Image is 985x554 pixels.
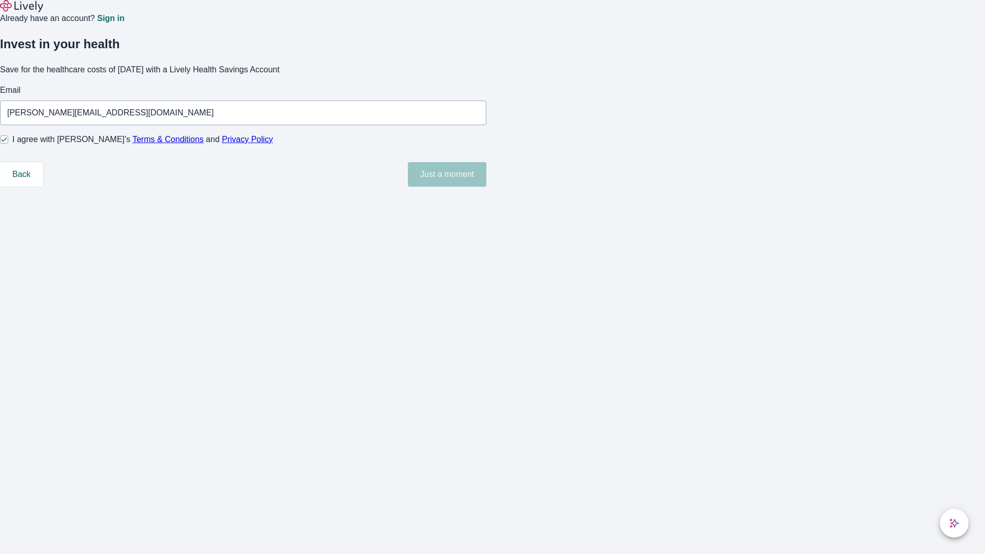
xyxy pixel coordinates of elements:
[940,509,969,538] button: chat
[132,135,204,144] a: Terms & Conditions
[949,518,959,528] svg: Lively AI Assistant
[222,135,273,144] a: Privacy Policy
[97,14,124,23] a: Sign in
[12,133,273,146] span: I agree with [PERSON_NAME]’s and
